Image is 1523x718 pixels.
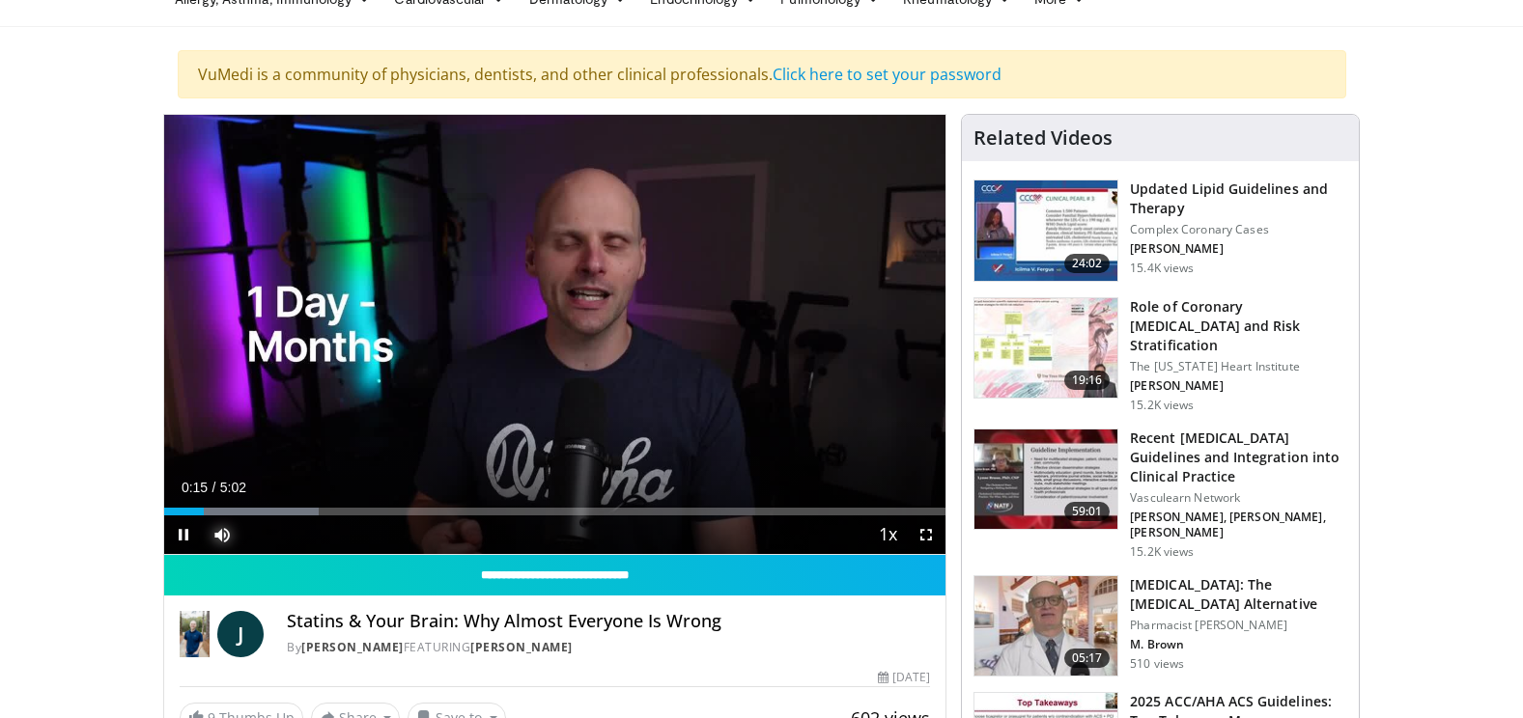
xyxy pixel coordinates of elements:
[182,480,208,495] span: 0:15
[1064,502,1111,521] span: 59:01
[974,576,1117,677] img: ce9609b9-a9bf-4b08-84dd-8eeb8ab29fc6.150x105_q85_crop-smart_upscale.jpg
[973,126,1113,150] h4: Related Videos
[973,428,1347,560] a: 59:01 Recent [MEDICAL_DATA] Guidelines and Integration into Clinical Practice Vasculearn Network ...
[220,480,246,495] span: 5:02
[868,515,907,554] button: Playback Rate
[178,50,1346,98] div: VuMedi is a community of physicians, dentists, and other clinical professionals.
[1130,510,1347,540] p: [PERSON_NAME], [PERSON_NAME], [PERSON_NAME]
[974,180,1117,281] img: 77f671eb-9394-4acc-bc78-a9f077f94e00.150x105_q85_crop-smart_upscale.jpg
[164,515,203,554] button: Pause
[773,64,1001,85] a: Click here to set your password
[1130,378,1347,394] p: [PERSON_NAME]
[974,298,1117,399] img: 1efa8c99-7b8a-4ab5-a569-1c219ae7bd2c.150x105_q85_crop-smart_upscale.jpg
[1130,261,1194,276] p: 15.4K views
[1064,371,1111,390] span: 19:16
[974,429,1117,530] img: 87825f19-cf4c-4b91-bba1-ce218758c6bb.150x105_q85_crop-smart_upscale.jpg
[973,297,1347,413] a: 19:16 Role of Coronary [MEDICAL_DATA] and Risk Stratification The [US_STATE] Heart Institute [PER...
[973,575,1347,677] a: 05:17 [MEDICAL_DATA]: The [MEDICAL_DATA] Alternative Pharmacist [PERSON_NAME] M. Brown 510 views
[907,515,945,554] button: Fullscreen
[878,669,930,686] div: [DATE]
[470,639,573,655] a: [PERSON_NAME]
[1130,297,1347,355] h3: Role of Coronary [MEDICAL_DATA] and Risk Stratification
[217,611,264,657] a: J
[1130,428,1347,486] h3: Recent [MEDICAL_DATA] Guidelines and Integration into Clinical Practice
[1130,179,1347,218] h3: Updated Lipid Guidelines and Therapy
[1130,359,1347,374] p: The [US_STATE] Heart Institute
[1130,490,1347,506] p: Vasculearn Network
[164,115,946,555] video-js: Video Player
[1064,254,1111,273] span: 24:02
[1130,222,1347,237] p: Complex Coronary Cases
[180,611,211,657] img: Dr. Jordan Rennicke
[203,515,241,554] button: Mute
[1130,618,1347,633] p: Pharmacist [PERSON_NAME]
[1130,241,1347,257] p: [PERSON_NAME]
[1130,637,1347,652] p: M. Brown
[301,639,404,655] a: [PERSON_NAME]
[1064,649,1111,668] span: 05:17
[973,179,1347,282] a: 24:02 Updated Lipid Guidelines and Therapy Complex Coronary Cases [PERSON_NAME] 15.4K views
[1130,398,1194,413] p: 15.2K views
[287,639,930,656] div: By FEATURING
[287,611,930,632] h4: Statins & Your Brain: Why Almost Everyone Is Wrong
[1130,575,1347,614] h3: [MEDICAL_DATA]: The [MEDICAL_DATA] Alternative
[1130,656,1184,672] p: 510 views
[1130,544,1194,560] p: 15.2K views
[164,508,946,515] div: Progress Bar
[212,480,216,495] span: /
